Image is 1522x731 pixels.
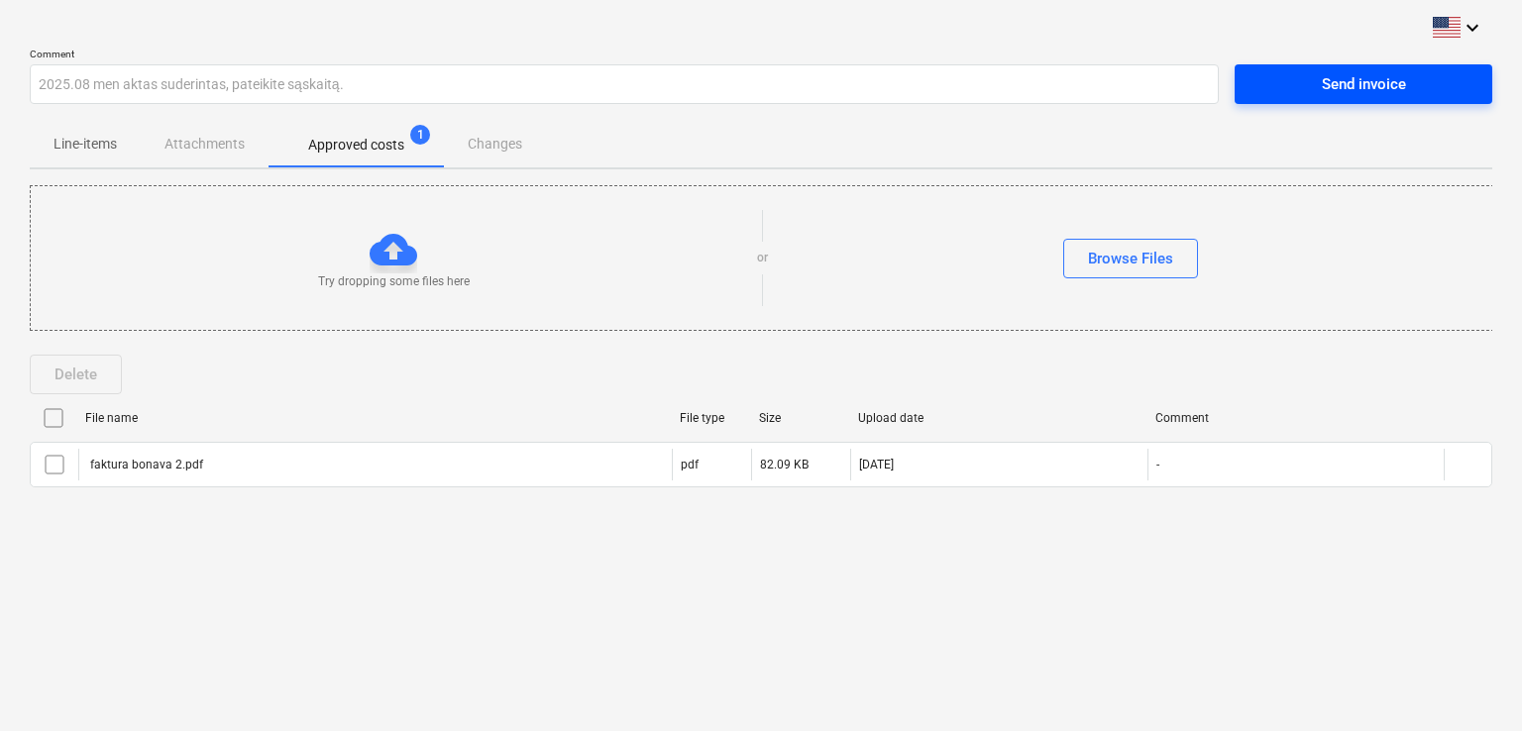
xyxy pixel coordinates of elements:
[858,411,1140,425] div: Upload date
[681,458,699,471] div: pdf
[318,273,470,290] p: Try dropping some files here
[1235,64,1492,104] button: Send invoice
[1088,246,1173,271] div: Browse Files
[308,135,404,156] p: Approved costs
[30,185,1494,331] div: Try dropping some files hereorBrowse Files
[760,458,809,471] div: 82.09 KB
[30,48,1219,64] p: Comment
[54,134,117,155] p: Line-items
[87,458,203,471] div: faktura bonava 2.pdf
[759,411,842,425] div: Size
[1156,458,1159,471] div: -
[85,411,664,425] div: File name
[1322,71,1406,97] div: Send invoice
[1155,411,1437,425] div: Comment
[1461,16,1484,40] i: keyboard_arrow_down
[410,125,430,145] span: 1
[859,458,894,471] div: [DATE]
[680,411,743,425] div: File type
[1063,239,1198,278] button: Browse Files
[757,250,768,266] p: or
